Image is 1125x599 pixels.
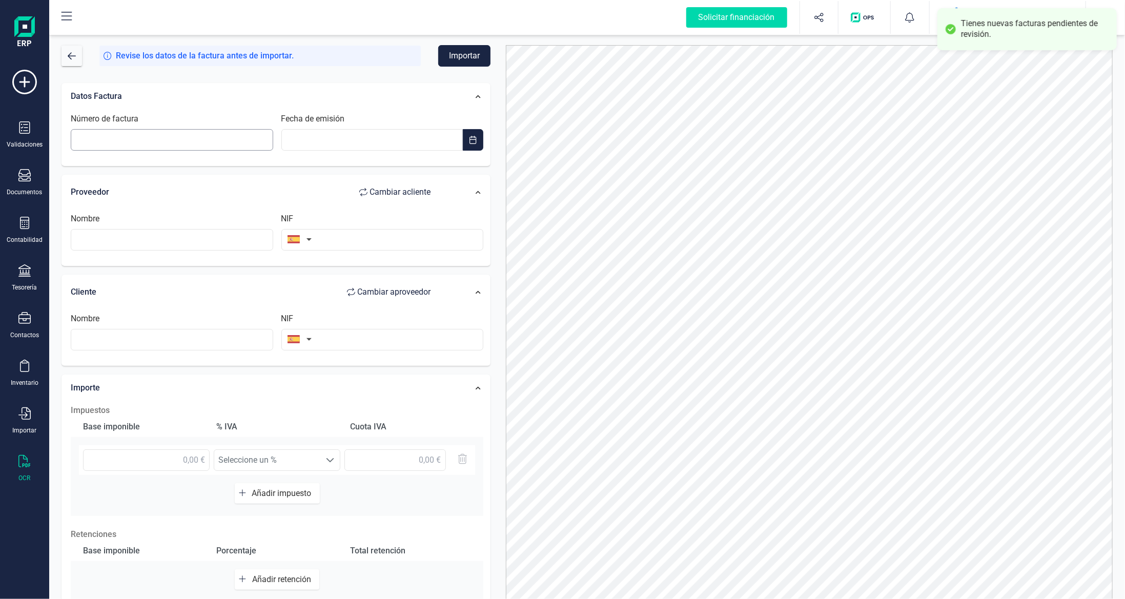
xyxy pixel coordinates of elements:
[281,313,294,325] label: NIF
[349,182,441,202] button: Cambiar acliente
[10,331,39,339] div: Contactos
[11,379,38,387] div: Inventario
[252,574,315,584] span: Añadir retención
[946,6,969,29] img: DA
[83,449,210,471] input: 0,00 €
[71,213,99,225] label: Nombre
[7,188,43,196] div: Documentos
[79,541,208,561] div: Base imponible
[346,541,475,561] div: Total retención
[212,541,341,561] div: Porcentaje
[71,182,441,202] div: Proveedor
[7,140,43,149] div: Validaciones
[71,404,483,417] h2: Impuestos
[79,417,208,437] div: Base imponible
[370,186,431,198] span: Cambiar a cliente
[13,426,37,435] div: Importar
[344,449,446,471] input: 0,00 €
[961,18,1109,40] div: Tienes nuevas facturas pendientes de revisión.
[252,488,316,498] span: Añadir impuesto
[66,85,446,108] div: Datos Factura
[116,50,294,62] span: Revise los datos de la factura antes de importar.
[686,7,787,28] div: Solicitar financiación
[12,283,37,292] div: Tesorería
[71,383,100,393] span: Importe
[71,313,99,325] label: Nombre
[7,236,43,244] div: Contabilidad
[71,282,441,302] div: Cliente
[337,282,441,302] button: Cambiar aproveedor
[235,569,319,590] button: Añadir retención
[346,417,475,437] div: Cuota IVA
[214,450,320,470] span: Seleccione un %
[71,113,138,125] label: Número de factura
[845,1,884,34] button: Logo de OPS
[281,113,345,125] label: Fecha de emisión
[281,213,294,225] label: NIF
[942,1,1073,34] button: DA[PERSON_NAME][PERSON_NAME]
[358,286,431,298] span: Cambiar a proveedor
[438,45,490,67] button: Importar
[212,417,341,437] div: % IVA
[851,12,878,23] img: Logo de OPS
[71,528,483,541] p: Retenciones
[235,483,320,504] button: Añadir impuesto
[674,1,800,34] button: Solicitar financiación
[14,16,35,49] img: Logo Finanedi
[19,474,31,482] div: OCR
